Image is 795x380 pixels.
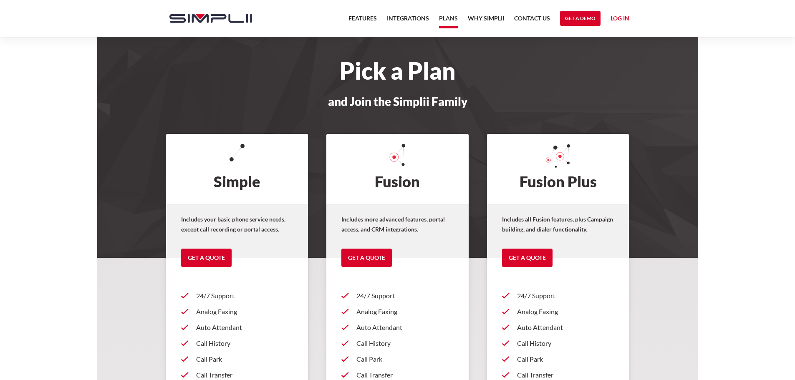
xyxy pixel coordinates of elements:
p: Call Transfer [356,370,454,380]
strong: Includes all Fusion features, plus Campaign building, and dialer functionality. [502,216,613,233]
a: Get a Quote [502,249,553,267]
p: Call Transfer [517,370,614,380]
a: Integrations [387,13,429,28]
a: 24/7 Support [341,288,454,304]
h3: and Join the Simplii Family [161,95,634,108]
p: Analog Faxing [356,307,454,317]
a: Analog Faxing [502,304,614,320]
h2: Simple [166,134,308,204]
p: Call Park [196,354,293,364]
p: Call Transfer [196,370,293,380]
p: 24/7 Support [517,291,614,301]
strong: Includes more advanced features, portal access, and CRM integrations. [341,216,445,233]
a: 24/7 Support [502,288,614,304]
a: Get a Demo [560,11,601,26]
a: Log in [611,13,629,26]
h2: Fusion [326,134,469,204]
p: Call History [356,338,454,348]
p: Call Park [517,354,614,364]
p: Auto Attendant [356,322,454,332]
a: Call History [341,335,454,351]
a: Contact US [514,13,550,28]
a: Analog Faxing [181,304,293,320]
a: Call History [502,335,614,351]
a: Analog Faxing [341,304,454,320]
a: Plans [439,13,458,28]
a: Why Simplii [468,13,504,28]
p: Call Park [356,354,454,364]
a: 24/7 Support [181,288,293,304]
h2: Fusion Plus [487,134,629,204]
p: Auto Attendant [196,322,293,332]
a: Auto Attendant [502,320,614,335]
p: Analog Faxing [196,307,293,317]
p: Call History [196,338,293,348]
img: Simplii [169,14,252,23]
p: Analog Faxing [517,307,614,317]
p: Call History [517,338,614,348]
p: 24/7 Support [356,291,454,301]
h1: Pick a Plan [161,62,634,80]
p: Auto Attendant [517,322,614,332]
a: Call Park [502,351,614,367]
a: Auto Attendant [341,320,454,335]
a: Call Park [181,351,293,367]
a: Get a Quote [341,249,392,267]
a: Auto Attendant [181,320,293,335]
a: Call History [181,335,293,351]
a: Call Park [341,351,454,367]
a: Features [348,13,377,28]
p: 24/7 Support [196,291,293,301]
p: Includes your basic phone service needs, except call recording or portal access. [181,214,293,234]
a: Get a Quote [181,249,232,267]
